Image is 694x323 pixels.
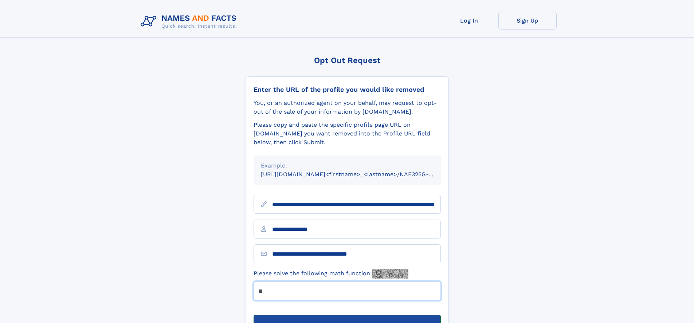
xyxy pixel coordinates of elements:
[138,12,243,31] img: Logo Names and Facts
[261,171,455,178] small: [URL][DOMAIN_NAME]<firstname>_<lastname>/NAF325G-xxxxxxxx
[440,12,498,29] a: Log In
[254,121,441,147] div: Please copy and paste the specific profile page URL on [DOMAIN_NAME] you want removed into the Pr...
[254,99,441,116] div: You, or an authorized agent on your behalf, may request to opt-out of the sale of your informatio...
[254,86,441,94] div: Enter the URL of the profile you would like removed
[254,269,408,279] label: Please solve the following math function:
[246,56,448,65] div: Opt Out Request
[261,161,434,170] div: Example:
[498,12,557,29] a: Sign Up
